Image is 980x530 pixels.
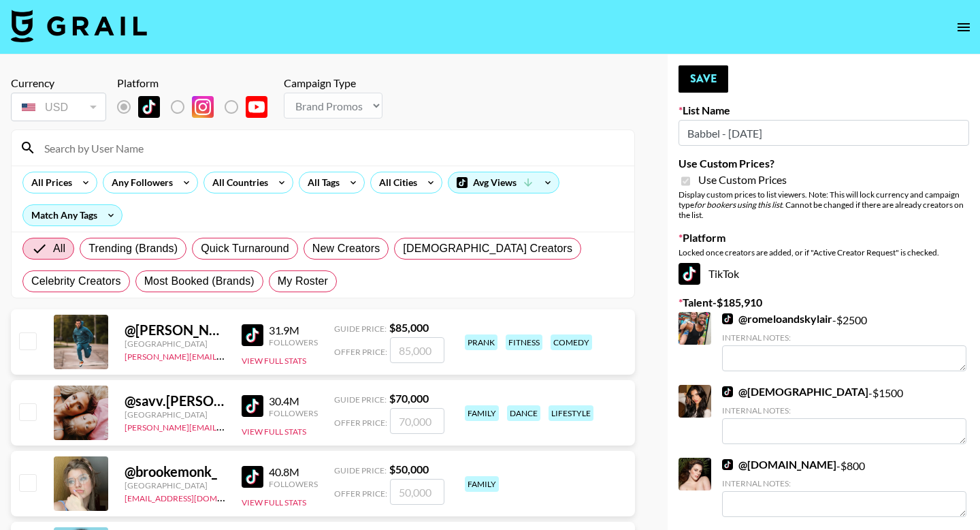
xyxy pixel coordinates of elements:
label: List Name [679,104,969,117]
div: Any Followers [103,172,176,193]
span: [DEMOGRAPHIC_DATA] Creators [403,240,572,257]
div: Locked once creators are added, or if "Active Creator Request" is checked. [679,247,969,258]
div: Followers [269,337,318,347]
div: Match Any Tags [23,205,122,225]
button: View Full Stats [242,356,306,366]
div: All Cities [371,172,420,193]
div: Campaign Type [284,76,382,90]
div: prank [465,334,497,350]
span: Guide Price: [334,324,387,334]
span: My Roster [278,273,328,290]
div: Avg Views [448,172,559,193]
div: @ [PERSON_NAME].[PERSON_NAME] [125,322,225,339]
a: [PERSON_NAME][EMAIL_ADDRESS][DOMAIN_NAME] [125,420,326,433]
input: Search by User Name [36,137,626,159]
span: Offer Price: [334,418,387,428]
img: TikTok [242,395,263,417]
span: Celebrity Creators [31,273,121,290]
div: Internal Notes: [722,478,966,488]
div: List locked to TikTok. [117,93,278,121]
label: Use Custom Prices? [679,157,969,170]
div: USD [14,95,103,119]
div: @ brookemonk_ [125,463,225,480]
div: family [465,476,499,492]
span: All [53,240,65,257]
span: Use Custom Prices [698,173,787,187]
strong: $ 85,000 [389,321,429,334]
img: TikTok [138,96,160,118]
strong: $ 50,000 [389,463,429,476]
img: TikTok [722,386,733,397]
div: [GEOGRAPHIC_DATA] [125,480,225,490]
strong: $ 70,000 [389,392,429,405]
label: Platform [679,231,969,245]
div: comedy [551,334,592,350]
span: Guide Price: [334,394,387,405]
input: 70,000 [390,408,444,434]
div: - $ 2500 [722,312,966,371]
div: Currency [11,76,106,90]
span: Offer Price: [334,347,387,357]
a: [PERSON_NAME][EMAIL_ADDRESS][DOMAIN_NAME] [125,349,326,362]
div: dance [507,405,540,421]
a: [EMAIL_ADDRESS][DOMAIN_NAME] [125,490,261,503]
span: New Creators [312,240,380,257]
img: Instagram [192,96,214,118]
a: @[DOMAIN_NAME] [722,458,836,471]
div: Platform [117,76,278,90]
a: @romeloandskylair [722,312,832,326]
span: Guide Price: [334,465,387,476]
div: @ savv.[PERSON_NAME] [125,392,225,409]
button: Save [679,65,728,93]
span: Offer Price: [334,488,387,499]
img: TikTok [242,466,263,488]
div: lifestyle [549,405,593,421]
input: 50,000 [390,479,444,505]
div: family [465,405,499,421]
em: for bookers using this list [694,200,782,210]
span: Most Booked (Brands) [144,273,255,290]
div: All Countries [204,172,271,193]
div: [GEOGRAPHIC_DATA] [125,409,225,420]
div: - $ 800 [722,458,966,517]
div: All Prices [23,172,75,193]
div: [GEOGRAPHIC_DATA] [125,339,225,349]
img: Grail Talent [11,10,147,42]
span: Quick Turnaround [201,240,289,257]
button: View Full Stats [242,497,306,508]
a: @[DEMOGRAPHIC_DATA] [722,385,868,399]
img: TikTok [722,313,733,324]
span: Trending (Brands) [88,240,178,257]
div: 31.9M [269,324,318,337]
div: Internal Notes: [722,332,966,343]
label: Talent - $ 185,910 [679,296,969,309]
div: Internal Notes: [722,405,966,416]
img: TikTok [242,324,263,346]
div: 40.8M [269,465,318,479]
input: 85,000 [390,337,444,363]
div: fitness [506,334,542,350]
img: TikTok [722,459,733,470]
img: TikTok [679,263,700,285]
div: Followers [269,479,318,489]
img: YouTube [246,96,267,118]
div: - $ 1500 [722,385,966,444]
button: open drawer [950,14,977,41]
div: Followers [269,408,318,418]
div: All Tags [299,172,342,193]
div: 30.4M [269,394,318,408]
div: Display custom prices to list viewers. Note: This will lock currency and campaign type . Cannot b... [679,189,969,220]
div: TikTok [679,263,969,285]
div: Currency is locked to USD [11,90,106,124]
button: View Full Stats [242,426,306,437]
